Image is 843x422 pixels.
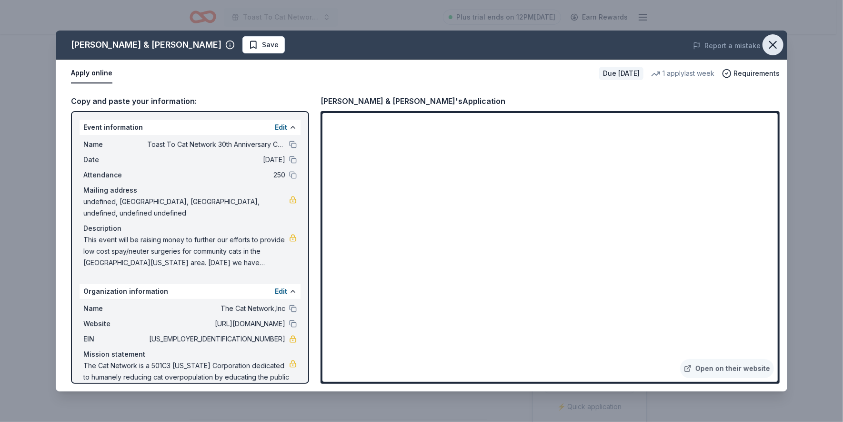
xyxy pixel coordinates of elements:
div: Description [83,223,297,234]
span: Attendance [83,169,147,181]
span: Save [262,39,279,51]
span: This event will be raising money to further our efforts to provide low cost spay/neuter surgeries... [83,234,289,268]
div: Copy and paste your information: [71,95,309,107]
a: Open on their website [680,359,774,378]
button: Report a mistake [693,40,761,51]
span: [US_EMPLOYER_IDENTIFICATION_NUMBER] [147,333,285,345]
span: Name [83,139,147,150]
span: 250 [147,169,285,181]
div: 1 apply last week [651,68,714,79]
div: [PERSON_NAME] & [PERSON_NAME]'s Application [321,95,505,107]
button: Save [242,36,285,53]
span: undefined, [GEOGRAPHIC_DATA], [GEOGRAPHIC_DATA], undefined, undefined undefined [83,196,289,219]
span: [DATE] [147,154,285,165]
div: Event information [80,120,301,135]
div: Mission statement [83,349,297,360]
div: [PERSON_NAME] & [PERSON_NAME] [71,37,221,52]
span: Website [83,318,147,329]
span: Toast To Cat Network 30th Anniversary Celebration [147,139,285,150]
span: EIN [83,333,147,345]
span: The Cat Network,Inc [147,303,285,314]
button: Requirements [722,68,780,79]
span: Name [83,303,147,314]
button: Edit [275,286,287,297]
button: Edit [275,122,287,133]
span: The Cat Network is a 501C3 [US_STATE] Corporation dedicated to humanely reducing cat overpopulati... [83,360,289,394]
span: [URL][DOMAIN_NAME] [147,318,285,329]
div: Mailing address [83,185,297,196]
div: Organization information [80,284,301,299]
span: Requirements [733,68,780,79]
button: Apply online [71,63,112,83]
span: Date [83,154,147,165]
div: Due [DATE] [599,67,643,80]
